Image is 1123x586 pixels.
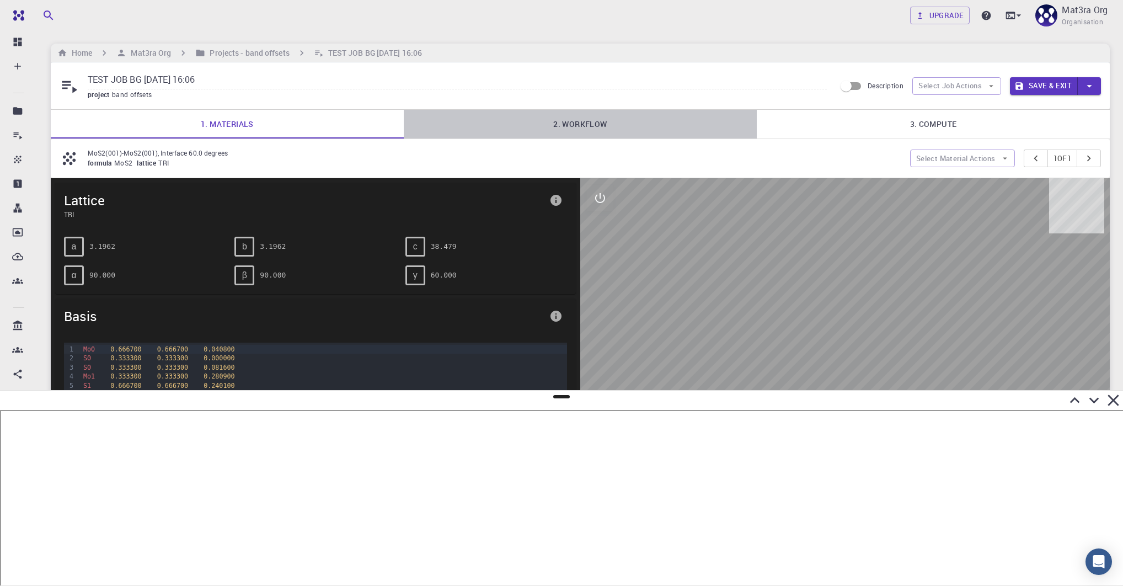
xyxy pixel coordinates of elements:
[204,354,234,362] span: 0.000000
[88,158,114,167] span: formula
[64,191,545,209] span: Lattice
[157,354,188,362] span: 0.333300
[83,354,91,362] span: S0
[112,90,157,99] span: band offsets
[157,372,188,380] span: 0.333300
[83,382,91,390] span: S1
[1024,150,1101,167] div: pager
[83,364,91,371] span: S0
[910,7,970,24] button: Upgrade
[64,381,75,390] div: 5
[1085,548,1112,575] div: Open Intercom Messenger
[260,265,286,285] pre: 90.000
[83,345,95,353] span: Mo0
[110,354,141,362] span: 0.333300
[157,382,188,390] span: 0.666700
[64,307,545,325] span: Basis
[64,354,75,363] div: 2
[64,345,75,354] div: 1
[110,345,141,353] span: 0.666700
[64,363,75,372] div: 3
[205,47,289,59] h6: Projects - band offsets
[912,77,1001,95] button: Select Job Actions
[868,81,903,90] span: Description
[1047,150,1078,167] button: 1of1
[71,270,76,280] span: α
[9,10,24,21] img: logo
[88,90,112,99] span: project
[204,372,234,380] span: 0.280900
[158,158,173,167] span: TRI
[545,189,567,211] button: info
[89,237,115,256] pre: 3.1962
[324,47,422,59] h6: TEST JOB BG [DATE] 16:06
[51,110,404,138] a: 1. Materials
[1062,17,1103,28] span: Organisation
[110,382,141,390] span: 0.666700
[126,47,171,59] h6: Mat3ra Org
[72,242,77,252] span: a
[55,47,424,59] nav: breadcrumb
[67,47,92,59] h6: Home
[413,270,418,280] span: γ
[413,242,418,252] span: c
[88,148,901,158] p: MoS2(001)-MoS2(001), Interface 60.0 degrees
[137,158,158,167] span: lattice
[83,372,95,380] span: Mo1
[110,372,141,380] span: 0.333300
[23,8,63,18] span: Support
[114,158,137,167] span: MoS2
[110,364,141,371] span: 0.333300
[404,110,757,138] a: 2. Workflow
[242,242,247,252] span: b
[64,372,75,381] div: 4
[1062,3,1108,17] p: Mat3ra Org
[204,382,234,390] span: 0.240100
[545,305,567,327] button: info
[89,265,115,285] pre: 90.000
[431,265,457,285] pre: 60.000
[157,345,188,353] span: 0.666700
[204,345,234,353] span: 0.040800
[910,150,1015,167] button: Select Material Actions
[260,237,286,256] pre: 3.1962
[204,364,234,371] span: 0.081600
[242,270,247,280] span: β
[1035,4,1057,26] img: Mat3ra Org
[757,110,1110,138] a: 3. Compute
[157,364,188,371] span: 0.333300
[64,209,545,219] span: TRI
[1010,77,1078,95] button: Save & Exit
[431,237,457,256] pre: 38.479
